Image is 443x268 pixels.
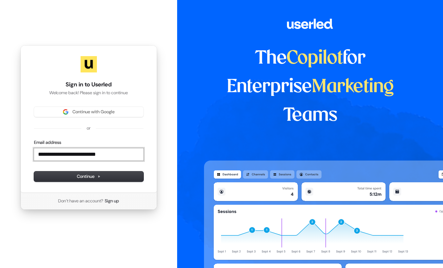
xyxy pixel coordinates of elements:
[34,90,143,96] p: Welcome back! Please sign in to continue
[63,109,68,115] img: Sign in with Google
[58,198,103,204] span: Don’t have an account?
[34,81,143,89] h1: Sign in to Userled
[34,171,143,182] button: Continue
[105,198,119,204] a: Sign up
[77,173,101,180] span: Continue
[204,44,416,130] h1: The for Enterprise Teams
[287,50,343,67] span: Copilot
[87,125,90,131] p: or
[81,56,97,72] img: Userled
[312,78,394,96] span: Marketing
[34,139,61,146] label: Email address
[34,107,143,117] button: Sign in with GoogleContinue with Google
[72,109,115,115] span: Continue with Google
